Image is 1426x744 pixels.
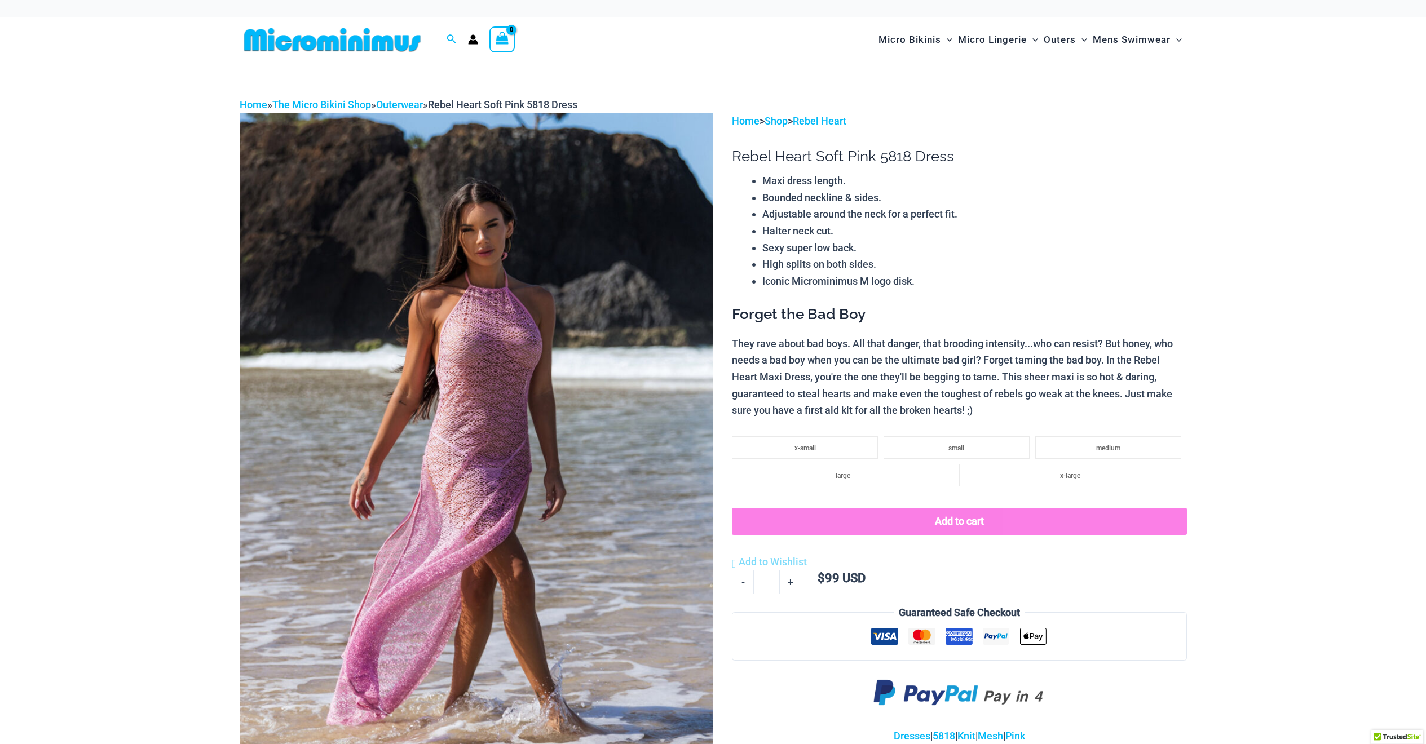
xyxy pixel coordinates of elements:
a: Home [240,99,267,110]
a: Account icon link [468,34,478,45]
span: Mens Swimwear [1093,25,1171,54]
a: OutersMenu ToggleMenu Toggle [1041,23,1090,57]
a: + [780,570,801,594]
a: Mens SwimwearMenu ToggleMenu Toggle [1090,23,1185,57]
a: View Shopping Cart, empty [489,26,515,52]
span: medium [1096,444,1120,452]
li: x-small [732,436,878,459]
li: medium [1035,436,1181,459]
a: Knit [957,730,975,742]
bdi: 99 USD [818,571,866,585]
button: Add to cart [732,508,1186,535]
a: Add to Wishlist [732,553,807,570]
li: Iconic Microminimus M logo disk. [762,273,1186,290]
span: x-small [794,444,816,452]
a: Home [732,115,760,127]
span: Add to Wishlist [739,556,807,568]
a: Mesh [978,730,1003,742]
a: Dresses [894,730,930,742]
span: Outers [1044,25,1076,54]
a: The Micro Bikini Shop [272,99,371,110]
span: Menu Toggle [1171,25,1182,54]
span: Micro Bikinis [878,25,941,54]
span: Rebel Heart Soft Pink 5818 Dress [428,99,577,110]
li: x-large [959,464,1181,486]
span: » » » [240,99,577,110]
li: Sexy super low back. [762,240,1186,256]
li: large [732,464,953,486]
span: $ [818,571,825,585]
a: Rebel Heart [793,115,846,127]
li: Maxi dress length. [762,172,1186,189]
a: Micro BikinisMenu ToggleMenu Toggle [876,23,955,57]
a: 5818 [933,730,955,742]
a: Micro LingerieMenu ToggleMenu Toggle [955,23,1041,57]
legend: Guaranteed Safe Checkout [894,604,1025,621]
p: > > [732,113,1186,130]
span: Menu Toggle [941,25,952,54]
li: High splits on both sides. [762,256,1186,273]
li: Halter neck cut. [762,223,1186,240]
input: Product quantity [753,570,780,594]
a: Pink [1005,730,1025,742]
a: Shop [765,115,788,127]
span: large [836,472,850,480]
p: They rave about bad boys. All that danger, that brooding intensity...who can resist? But honey, w... [732,335,1186,419]
li: Bounded neckline & sides. [762,189,1186,206]
span: small [948,444,964,452]
span: Micro Lingerie [958,25,1027,54]
nav: Site Navigation [874,21,1187,59]
a: Outerwear [376,99,423,110]
li: small [884,436,1030,459]
span: Menu Toggle [1076,25,1087,54]
a: Search icon link [447,33,457,47]
h1: Rebel Heart Soft Pink 5818 Dress [732,148,1186,165]
a: - [732,570,753,594]
span: x-large [1060,472,1080,480]
li: Adjustable around the neck for a perfect fit. [762,206,1186,223]
img: MM SHOP LOGO FLAT [240,27,425,52]
h3: Forget the Bad Boy [732,305,1186,324]
span: Menu Toggle [1027,25,1038,54]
